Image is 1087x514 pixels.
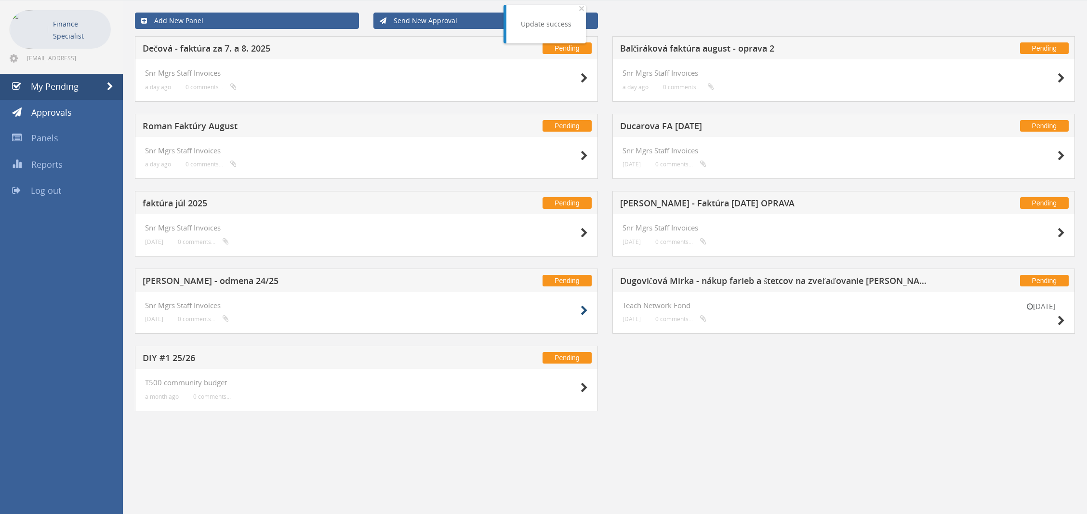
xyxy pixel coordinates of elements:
small: a day ago [623,83,649,91]
h5: Dečová - faktúra za 7. a 8. 2025 [143,44,456,56]
a: Add New Panel [135,13,359,29]
h5: faktúra júl 2025 [143,199,456,211]
h4: T500 community budget [145,379,588,387]
span: Approvals [31,107,72,118]
span: Pending [543,42,591,54]
span: Pending [543,197,591,209]
span: Pending [543,275,591,286]
span: Pending [543,352,591,364]
div: Update success [521,19,571,29]
small: [DATE] [623,238,641,245]
small: a day ago [145,83,171,91]
span: [EMAIL_ADDRESS][DOMAIN_NAME] [27,54,109,62]
h4: Snr Mgrs Staff Invoices [623,69,1065,77]
h5: Balčiráková faktúra august - oprava 2 [620,44,933,56]
p: Finance Specialist [53,18,106,42]
span: Pending [1020,42,1069,54]
span: Pending [1020,197,1069,209]
small: [DATE] [1017,301,1065,311]
small: 0 comments... [655,161,706,168]
h5: [PERSON_NAME] - Faktúra [DATE] OPRAVA [620,199,933,211]
h4: Snr Mgrs Staff Invoices [145,301,588,310]
span: Pending [1020,120,1069,132]
span: × [579,1,584,15]
small: 0 comments... [178,238,229,245]
small: 0 comments... [655,315,706,323]
small: 0 comments... [178,315,229,323]
span: Pending [1020,275,1069,286]
span: Log out [31,185,61,196]
h4: Snr Mgrs Staff Invoices [145,224,588,232]
h4: Snr Mgrs Staff Invoices [145,147,588,155]
small: a day ago [145,161,171,168]
h4: Snr Mgrs Staff Invoices [623,224,1065,232]
span: My Pending [31,81,79,92]
small: 0 comments... [186,83,237,91]
small: 0 comments... [193,393,231,400]
small: [DATE] [145,238,163,245]
small: [DATE] [623,315,641,323]
span: Reports [31,159,63,170]
span: Panels [31,132,58,144]
h5: Roman Faktúry August [143,122,456,134]
small: 0 comments... [186,161,237,168]
h5: Dugovičová Mirka - nákup farieb a štetcov na zveľaďovanie [PERSON_NAME] [620,276,933,288]
small: [DATE] [145,315,163,323]
small: 0 comments... [663,83,714,91]
a: Send New Approval [373,13,597,29]
h4: Snr Mgrs Staff Invoices [145,69,588,77]
small: a month ago [145,393,179,400]
small: [DATE] [623,161,641,168]
h4: Snr Mgrs Staff Invoices [623,147,1065,155]
span: Pending [543,120,591,132]
h5: DIY #1 25/26 [143,353,456,365]
h4: Teach Network Fond [623,301,1065,310]
small: 0 comments... [655,238,706,245]
h5: [PERSON_NAME] - odmena 24/25 [143,276,456,288]
h5: Ducarova FA [DATE] [620,122,933,134]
